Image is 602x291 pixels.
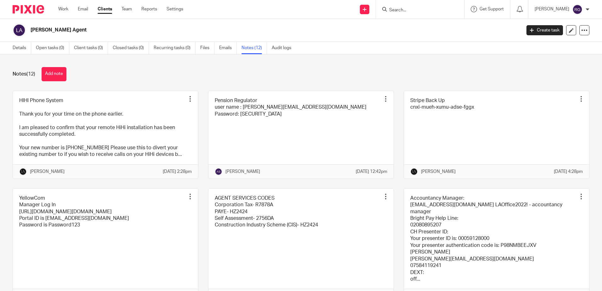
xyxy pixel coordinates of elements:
[13,24,26,37] img: svg%3E
[163,168,192,175] p: [DATE] 2:28pm
[526,25,563,35] a: Create task
[26,71,35,77] span: (12)
[554,168,583,175] p: [DATE] 4:28pm
[421,168,456,175] p: [PERSON_NAME]
[13,42,31,54] a: Details
[356,168,387,175] p: [DATE] 12:42pm
[122,6,132,12] a: Team
[389,8,445,13] input: Search
[154,42,196,54] a: Recurring tasks (0)
[13,71,35,77] h1: Notes
[19,168,27,175] img: Lockhart+Amin+-+1024x1024+-+light+on+dark.jpg
[215,168,222,175] img: svg%3E
[225,168,260,175] p: [PERSON_NAME]
[167,6,183,12] a: Settings
[42,67,66,81] button: Add note
[113,42,149,54] a: Closed tasks (0)
[241,42,267,54] a: Notes (12)
[141,6,157,12] a: Reports
[535,6,569,12] p: [PERSON_NAME]
[30,168,65,175] p: [PERSON_NAME]
[410,168,418,175] img: Lockhart+Amin+-+1024x1024+-+light+on+dark.jpg
[31,27,420,33] h2: [PERSON_NAME] Agent
[572,4,582,14] img: svg%3E
[219,42,237,54] a: Emails
[78,6,88,12] a: Email
[36,42,69,54] a: Open tasks (0)
[272,42,296,54] a: Audit logs
[98,6,112,12] a: Clients
[58,6,68,12] a: Work
[13,5,44,14] img: Pixie
[200,42,214,54] a: Files
[74,42,108,54] a: Client tasks (0)
[480,7,504,11] span: Get Support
